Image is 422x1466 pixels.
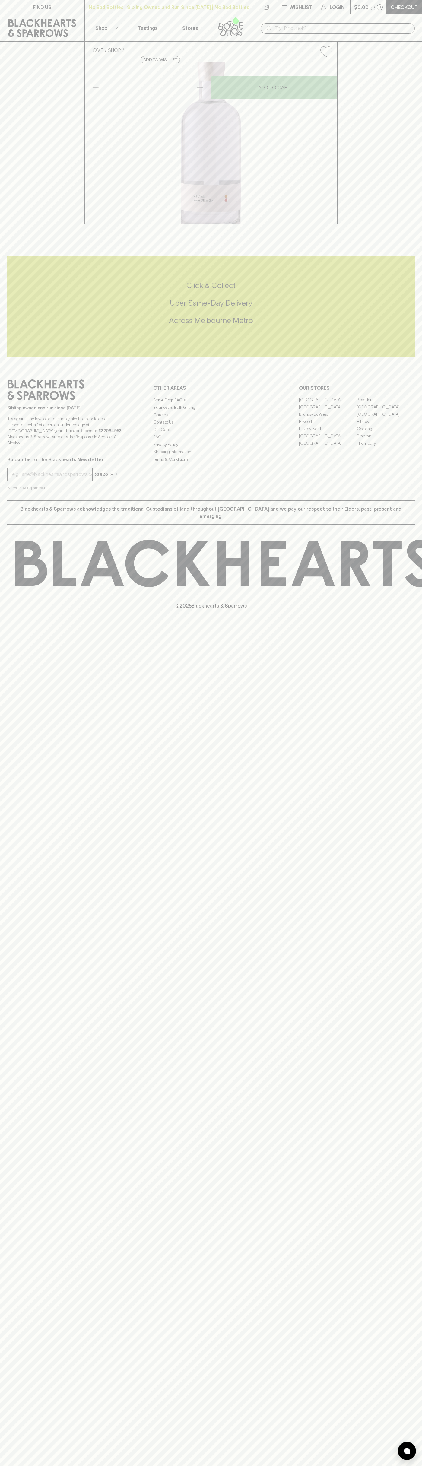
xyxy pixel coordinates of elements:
div: Call to action block [7,256,415,357]
input: Try "Pinot noir" [275,24,410,33]
a: Stores [169,14,211,41]
p: Checkout [391,4,418,11]
a: Contact Us [153,419,269,426]
p: Subscribe to The Blackhearts Newsletter [7,456,123,463]
p: It is against the law to sell or supply alcohol to, or to obtain alcohol on behalf of a person un... [7,416,123,446]
a: Geelong [357,425,415,433]
a: HOME [90,47,103,53]
a: [GEOGRAPHIC_DATA] [299,433,357,440]
a: Tastings [127,14,169,41]
p: Blackhearts & Sparrows acknowledges the traditional Custodians of land throughout [GEOGRAPHIC_DAT... [12,505,410,520]
p: FIND US [33,4,52,11]
p: $0.00 [354,4,369,11]
input: e.g. jane@blackheartsandsparrows.com.au [12,470,92,479]
p: Stores [182,24,198,32]
p: ADD TO CART [258,84,290,91]
strong: Liquor License #32064953 [66,428,122,433]
p: Tastings [138,24,157,32]
p: OTHER AREAS [153,384,269,392]
p: Shop [95,24,107,32]
a: FAQ's [153,433,269,441]
a: Bottle Drop FAQ's [153,396,269,404]
p: Login [330,4,345,11]
button: SUBSCRIBE [93,468,123,481]
a: Business & Bulk Gifting [153,404,269,411]
p: 0 [379,5,381,9]
a: Brunswick West [299,411,357,418]
a: [GEOGRAPHIC_DATA] [299,440,357,447]
p: Wishlist [290,4,313,11]
a: SHOP [108,47,121,53]
button: Add to wishlist [318,44,335,59]
p: Sibling owned and run since [DATE] [7,405,123,411]
button: Shop [85,14,127,41]
a: Thornbury [357,440,415,447]
button: Add to wishlist [141,56,180,63]
a: Shipping Information [153,448,269,455]
a: Elwood [299,418,357,425]
a: Fitzroy North [299,425,357,433]
a: Gift Cards [153,426,269,433]
a: Braddon [357,396,415,404]
h5: Uber Same-Day Delivery [7,298,415,308]
a: [GEOGRAPHIC_DATA] [357,404,415,411]
a: Terms & Conditions [153,455,269,463]
a: Privacy Policy [153,441,269,448]
a: Careers [153,411,269,418]
a: Fitzroy [357,418,415,425]
p: SUBSCRIBE [95,471,120,478]
p: OUR STORES [299,384,415,392]
a: [GEOGRAPHIC_DATA] [299,404,357,411]
img: bubble-icon [404,1448,410,1454]
p: We will never spam you [7,485,123,491]
a: [GEOGRAPHIC_DATA] [357,411,415,418]
a: Prahran [357,433,415,440]
h5: Across Melbourne Metro [7,316,415,325]
a: [GEOGRAPHIC_DATA] [299,396,357,404]
h5: Click & Collect [7,281,415,290]
button: ADD TO CART [211,76,337,99]
img: 26072.png [85,62,337,224]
